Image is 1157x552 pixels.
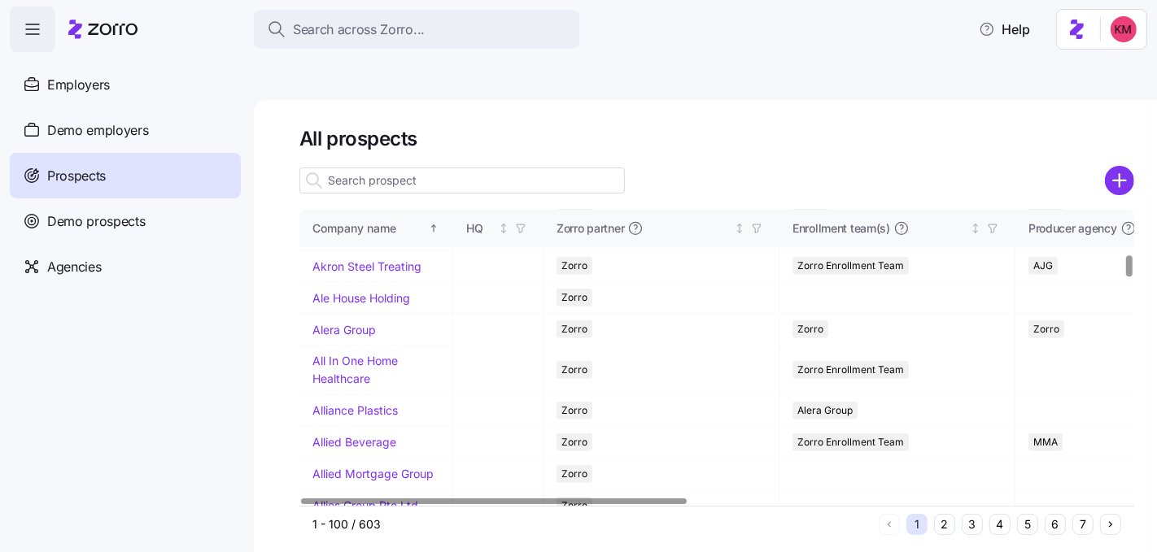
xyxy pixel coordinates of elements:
[797,361,904,379] span: Zorro Enrollment Team
[544,210,779,247] th: Zorro partnerNot sorted
[47,75,110,95] span: Employers
[254,10,579,49] button: Search across Zorro...
[970,223,981,234] div: Not sorted
[561,320,587,338] span: Zorro
[962,514,983,535] button: 3
[498,223,509,234] div: Not sorted
[561,402,587,419] span: Zorro
[966,13,1043,46] button: Help
[561,433,587,451] span: Zorro
[1111,16,1137,42] img: 8fbd33f679504da1795a6676107ffb9e
[1033,320,1059,338] span: Zorro
[299,210,453,247] th: Company nameSorted ascending
[47,120,149,141] span: Demo employers
[312,498,418,512] a: Allies Group Pte Ltd
[1028,220,1117,237] span: Producer agency
[312,435,396,449] a: Allied Beverage
[10,107,241,153] a: Demo employers
[906,514,928,535] button: 1
[312,516,872,532] div: 1 - 100 / 603
[879,514,900,535] button: Previous page
[1105,166,1134,195] svg: add icon
[797,320,823,338] span: Zorro
[561,257,587,275] span: Zorro
[47,211,146,232] span: Demo prospects
[312,403,398,417] a: Alliance Plastics
[312,259,421,273] a: Akron Steel Treating
[47,166,106,186] span: Prospects
[989,514,1011,535] button: 4
[312,323,376,337] a: Alera Group
[1072,514,1094,535] button: 7
[797,433,904,451] span: Zorro Enrollment Team
[428,223,439,234] div: Sorted ascending
[979,20,1030,39] span: Help
[466,219,495,237] div: HQ
[557,220,624,237] span: Zorro partner
[1100,514,1121,535] button: Next page
[299,167,625,193] input: Search prospect
[779,210,1015,247] th: Enrollment team(s)Not sorted
[10,198,241,244] a: Demo prospects
[561,465,587,483] span: Zorro
[561,361,587,379] span: Zorro
[934,514,955,535] button: 2
[561,289,587,306] span: Zorro
[1017,514,1038,535] button: 5
[312,219,426,237] div: Company name
[792,220,890,237] span: Enrollment team(s)
[797,402,853,419] span: Alera Group
[312,467,434,480] a: Allied Mortgage Group
[1033,257,1053,275] span: AJG
[47,257,101,277] span: Agencies
[734,223,745,234] div: Not sorted
[10,62,241,107] a: Employers
[1033,433,1058,451] span: MMA
[797,257,904,275] span: Zorro Enrollment Team
[312,291,410,305] a: Ale House Holding
[453,210,544,247] th: HQNot sorted
[10,244,241,289] a: Agencies
[293,20,425,40] span: Search across Zorro...
[312,354,398,385] a: All In One Home Healthcare
[299,126,1134,151] h1: All prospects
[10,153,241,198] a: Prospects
[1045,514,1066,535] button: 6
